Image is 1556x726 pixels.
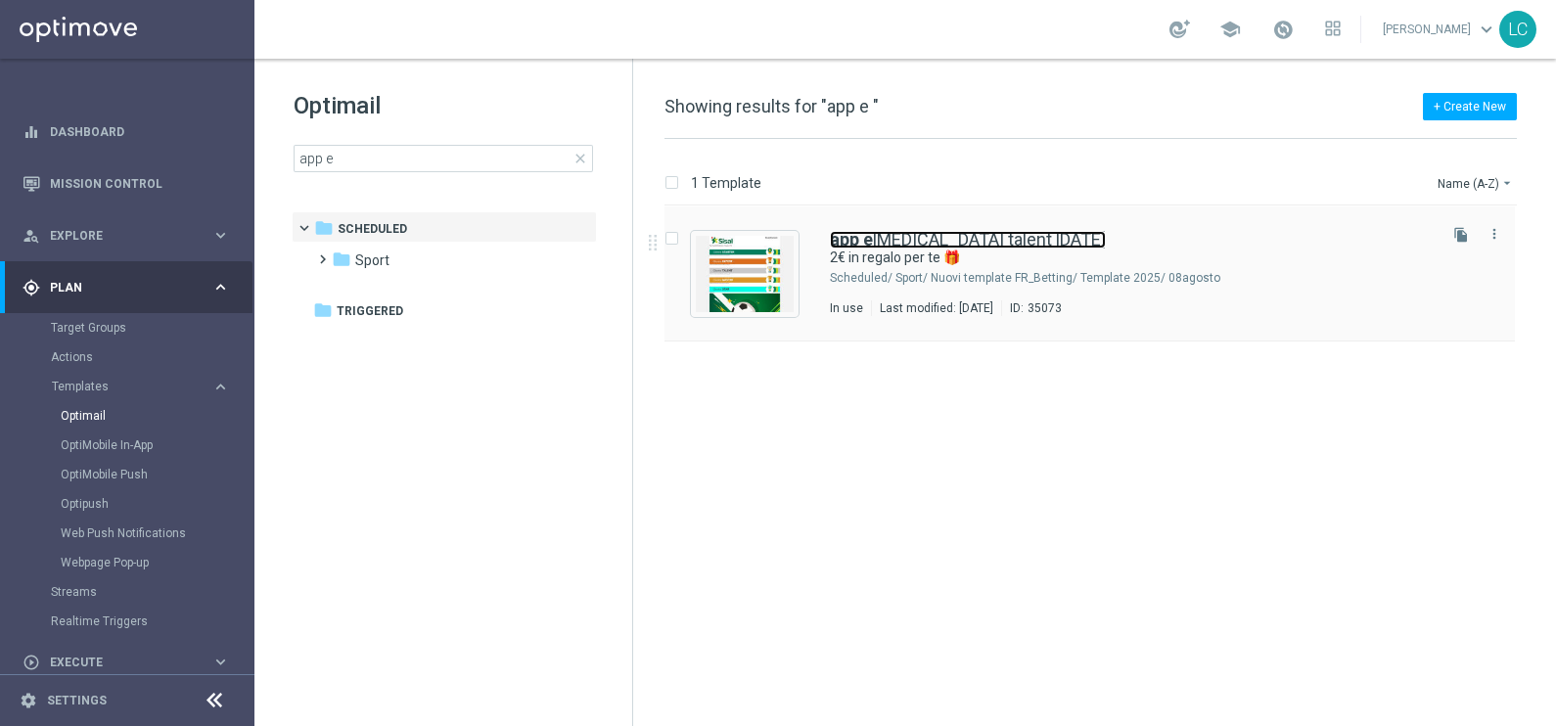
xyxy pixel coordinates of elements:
[872,300,1001,316] div: Last modified: [DATE]
[332,250,351,269] i: folder
[61,467,204,482] a: OptiMobile Push
[51,607,252,636] div: Realtime Triggers
[52,381,192,392] span: Templates
[50,657,211,668] span: Execute
[61,548,252,577] div: Webpage Pop-up
[1448,222,1474,248] button: file_copy
[23,227,40,245] i: person_search
[1028,300,1062,316] div: 35073
[61,519,252,548] div: Web Push Notifications
[61,489,252,519] div: Optipush
[51,342,252,372] div: Actions
[830,270,892,286] div: Scheduled/
[1001,300,1062,316] div: ID:
[1423,93,1517,120] button: + Create New
[23,654,211,671] div: Execute
[22,655,231,670] button: play_circle_outline Execute keyboard_arrow_right
[61,401,252,431] div: Optimail
[1219,19,1241,40] span: school
[51,584,204,600] a: Streams
[22,280,231,295] button: gps_fixed Plan keyboard_arrow_right
[1436,171,1517,195] button: Name (A-Z)arrow_drop_down
[23,279,211,296] div: Plan
[61,555,204,570] a: Webpage Pop-up
[696,236,794,312] img: 35073.jpeg
[50,282,211,294] span: Plan
[23,158,230,209] div: Mission Control
[51,577,252,607] div: Streams
[211,378,230,396] i: keyboard_arrow_right
[1499,175,1515,191] i: arrow_drop_down
[51,372,252,577] div: Templates
[1485,222,1504,246] button: more_vert
[51,320,204,336] a: Target Groups
[313,300,333,320] i: folder
[61,525,204,541] a: Web Push Notifications
[50,230,211,242] span: Explore
[23,123,40,141] i: equalizer
[61,460,252,489] div: OptiMobile Push
[294,145,593,172] input: Search Template
[211,653,230,671] i: keyboard_arrow_right
[23,654,40,671] i: play_circle_outline
[830,249,1388,267] a: 2€ in regalo per te 🎁
[52,381,211,392] div: Templates
[51,379,231,394] button: Templates keyboard_arrow_right
[691,174,761,192] p: 1 Template
[830,300,863,316] div: In use
[830,229,873,250] b: app e
[47,695,107,706] a: Settings
[61,431,252,460] div: OptiMobile In-App
[895,270,1433,286] div: Scheduled/Sport/Nuovi template FR_Betting/Template 2025/08agosto
[51,349,204,365] a: Actions
[23,279,40,296] i: gps_fixed
[20,692,37,709] i: settings
[1453,227,1469,243] i: file_copy
[51,313,252,342] div: Target Groups
[645,206,1552,341] div: Press SPACE to select this row.
[294,90,593,121] h1: Optimail
[23,227,211,245] div: Explore
[61,496,204,512] a: Optipush
[355,251,389,269] span: Sport
[50,158,230,209] a: Mission Control
[22,176,231,192] button: Mission Control
[830,249,1433,267] div: 2€ in regalo per te 🎁
[50,106,230,158] a: Dashboard
[314,218,334,238] i: folder
[1487,226,1502,242] i: more_vert
[22,124,231,140] button: equalizer Dashboard
[664,96,879,116] span: Showing results for "app e "
[22,228,231,244] button: person_search Explore keyboard_arrow_right
[51,613,204,629] a: Realtime Triggers
[61,437,204,453] a: OptiMobile In-App
[61,408,204,424] a: Optimail
[337,302,403,320] span: Triggered
[211,278,230,296] i: keyboard_arrow_right
[1381,15,1499,44] a: [PERSON_NAME]keyboard_arrow_down
[338,220,407,238] span: Scheduled
[830,231,1106,249] a: app e[MEDICAL_DATA] talent [DATE]
[1499,11,1536,48] div: LC
[211,226,230,245] i: keyboard_arrow_right
[1476,19,1497,40] span: keyboard_arrow_down
[572,151,588,166] span: close
[23,106,230,158] div: Dashboard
